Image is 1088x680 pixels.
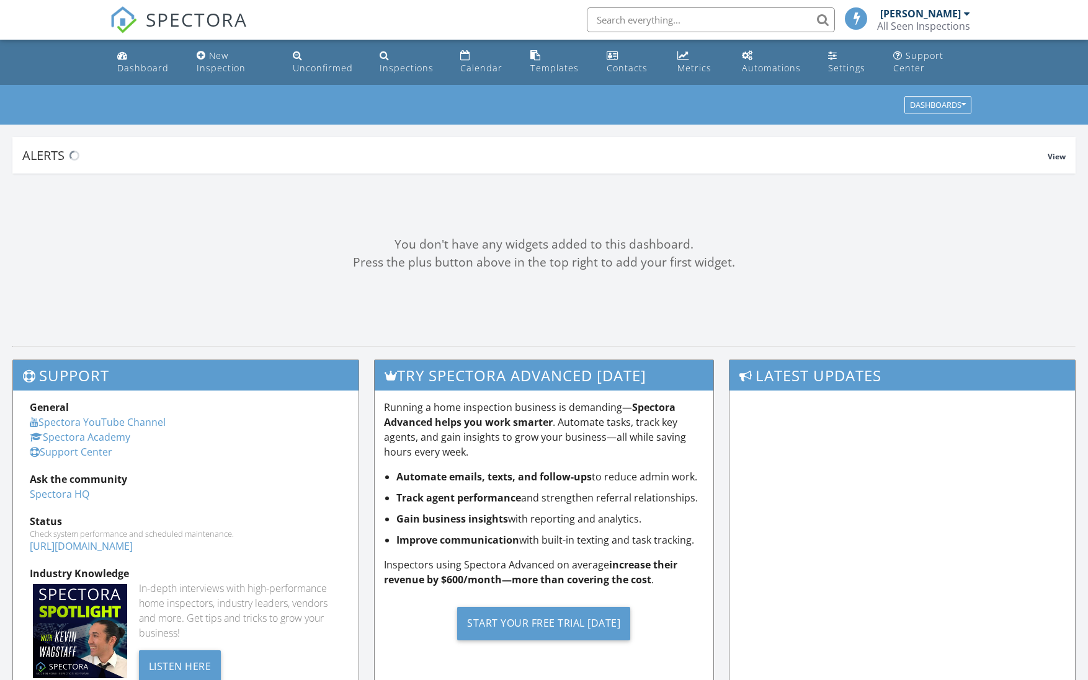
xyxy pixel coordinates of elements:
img: Spectoraspolightmain [33,584,127,678]
input: Search everything... [587,7,835,32]
div: All Seen Inspections [877,20,970,32]
div: Industry Knowledge [30,566,342,581]
div: Dashboard [117,62,169,74]
img: The Best Home Inspection Software - Spectora [110,6,137,33]
div: Templates [530,62,579,74]
a: Support Center [30,445,112,459]
strong: Spectora Advanced helps you work smarter [384,400,676,429]
div: New Inspection [197,50,246,74]
div: Inspections [380,62,434,74]
p: Inspectors using Spectora Advanced on average . [384,557,703,587]
a: Spectora HQ [30,487,89,501]
a: Inspections [375,45,445,80]
a: New Inspection [192,45,278,80]
strong: Automate emails, texts, and follow-ups [396,470,592,484]
div: In-depth interviews with high-performance home inspectors, industry leaders, vendors and more. Ge... [139,581,342,640]
a: Start Your Free Trial [DATE] [384,597,703,650]
h3: Try spectora advanced [DATE] [375,360,713,391]
li: to reduce admin work. [396,469,703,484]
span: View [1048,151,1066,162]
a: Dashboard [112,45,182,80]
div: Automations [742,62,801,74]
p: Running a home inspection business is demanding— . Automate tasks, track key agents, and gain ins... [384,400,703,459]
li: with built-in texting and task tracking. [396,532,703,547]
div: Support Center [893,50,943,74]
a: Contacts [602,45,662,80]
div: You don't have any widgets added to this dashboard. [12,236,1076,254]
a: Calendar [455,45,515,80]
li: with reporting and analytics. [396,511,703,526]
button: Dashboards [904,97,971,114]
h3: Support [13,360,359,391]
div: Start Your Free Trial [DATE] [457,607,630,640]
div: Press the plus button above in the top right to add your first widget. [12,254,1076,272]
strong: Gain business insights [396,512,508,526]
a: Spectora Academy [30,430,130,444]
div: [PERSON_NAME] [880,7,961,20]
div: Ask the community [30,472,342,487]
strong: Track agent performance [396,491,521,505]
a: Unconfirmed [288,45,365,80]
strong: Improve communication [396,533,519,547]
div: Calendar [460,62,502,74]
a: Metrics [672,45,727,80]
div: Contacts [607,62,648,74]
div: Alerts [22,147,1048,164]
a: Settings [823,45,878,80]
div: Check system performance and scheduled maintenance. [30,529,342,539]
strong: General [30,400,69,414]
strong: increase their revenue by $600/month—more than covering the cost [384,558,677,586]
div: Dashboards [910,101,966,110]
a: SPECTORA [110,17,247,43]
span: SPECTORA [146,6,247,32]
a: Templates [525,45,592,80]
a: [URL][DOMAIN_NAME] [30,539,133,553]
div: Status [30,514,342,529]
a: Spectora YouTube Channel [30,415,166,429]
a: Listen Here [139,659,221,673]
div: Metrics [677,62,711,74]
div: Settings [828,62,865,74]
h3: Latest Updates [729,360,1075,391]
div: Unconfirmed [293,62,353,74]
a: Automations (Basic) [737,45,814,80]
li: and strengthen referral relationships. [396,490,703,505]
a: Support Center [888,45,976,80]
